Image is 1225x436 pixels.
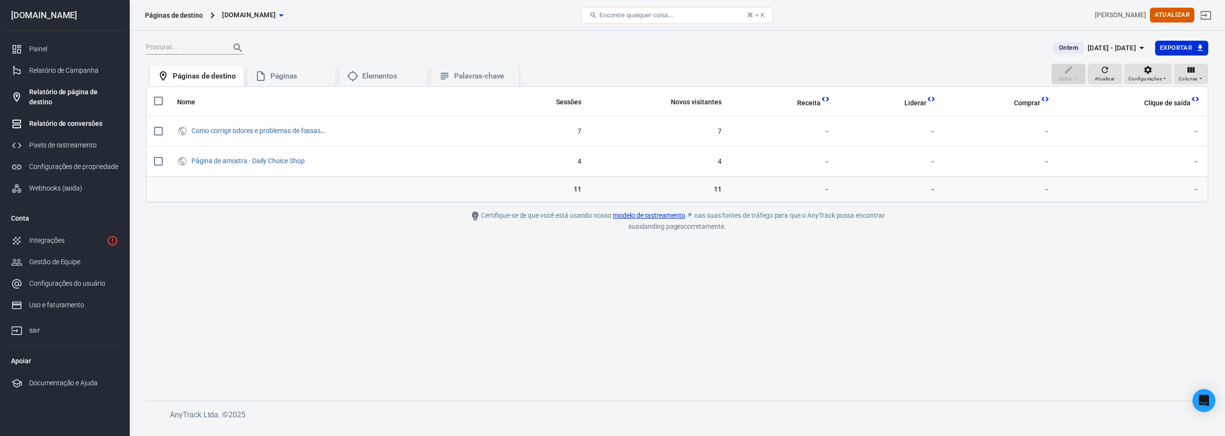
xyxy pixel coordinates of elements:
[1192,389,1215,412] div: Abra o Intercom Messenger
[29,141,97,149] font: Pixels de rastreamento
[1155,11,1190,18] font: Atualizar
[3,38,126,60] a: Painel
[3,81,126,113] a: Relatório de página de destino
[3,134,126,156] a: Pixels de rastreamento
[824,157,830,165] font: －
[1088,44,1136,52] font: [DATE] - [DATE]
[3,316,126,341] a: sair
[177,125,188,137] svg: UTM e tráfego da Web
[671,98,721,105] font: Novos visitantes
[177,98,195,105] font: Nome
[929,157,936,165] font: －
[29,45,47,53] font: Painel
[29,301,84,309] font: Uso e faturamento
[11,214,29,222] font: Conta
[222,11,276,19] font: [DOMAIN_NAME]
[11,10,77,20] font: [DOMAIN_NAME]
[1040,94,1050,104] svg: Esta coluna é calculada a partir de dados em tempo real do AnyTrack
[929,127,936,135] font: －
[1194,4,1217,27] a: sair
[824,185,830,193] font: －
[481,212,612,219] font: Certifique-se de que você está usando nosso
[1132,98,1191,107] span: Clique de saída
[1192,185,1199,193] font: －
[578,127,581,135] font: 7
[1155,41,1208,56] button: Exportar
[1043,127,1050,135] font: －
[218,6,287,24] button: [DOMAIN_NAME]
[107,235,118,246] svg: 1 rede ainda não verificada
[29,326,40,334] font: sair
[544,97,581,106] span: Sessões
[581,7,773,23] button: Encontre qualquer coisa...⌘ + K
[29,67,99,74] font: Relatório de Campanha
[613,212,685,219] font: modelo de rastreamento
[1095,10,1146,20] div: ID da conta: 3jDzlnHw
[1192,157,1199,165] font: －
[29,258,80,266] font: Gestão de Equipe
[1150,8,1194,22] button: Atualizar
[929,185,936,193] font: －
[718,127,722,135] font: 7
[785,97,821,108] span: Receita total calculada pelo AnyTrack.
[191,127,417,134] a: Como corrigir odores e problemas de fossas sépticas – Comprimidos Septifix
[1174,64,1208,85] button: Colunas
[1124,64,1172,85] button: Configurações
[11,357,31,365] font: Apoiar
[1043,157,1050,165] font: －
[1088,64,1122,85] button: Atualizar
[821,94,830,104] svg: Esta coluna é calculada a partir de dados em tempo real do AnyTrack
[29,163,118,170] font: Configurações de propriedade
[574,185,581,193] font: 11
[3,251,126,273] a: Gestão de Equipe
[613,211,693,221] a: modelo de rastreamento
[578,157,581,165] font: 4
[1059,44,1078,51] font: Ontem
[1192,127,1199,135] font: －
[29,279,105,287] font: Configurações do usuário
[3,294,126,316] a: Uso e faturamento
[556,98,581,105] font: Sessões
[643,223,684,230] font: landing pages
[1191,94,1200,104] svg: Esta coluna é calculada a partir de dados em tempo real do AnyTrack
[718,157,722,165] font: 4
[797,99,821,107] font: Receita
[1046,40,1155,56] button: Ontem[DATE] - [DATE]
[684,223,725,230] font: corretamente.
[1002,98,1040,107] span: Comprar
[454,72,504,80] font: Palavras-chave
[3,113,126,134] a: Relatório de conversões
[926,94,936,104] svg: Esta coluna é calculada a partir de dados em tempo real do AnyTrack
[173,72,236,80] font: Páginas de destino
[177,97,208,106] span: Nome
[145,11,203,19] font: Páginas de destino
[658,97,721,106] span: Novos visitantes
[226,36,249,59] button: Procurar
[3,273,126,294] a: Configurações do usuário
[892,98,926,107] span: Liderar
[1128,76,1162,81] font: Configurações
[628,212,885,230] font: nas suas fontes de tráfego para que o AnyTrack possa encontrar suas
[3,178,126,199] a: Webhooks (saída)
[3,60,126,81] a: Relatório de Campanha
[29,88,98,106] font: Relatório de página de destino
[29,379,98,387] font: Documentação e Ajuda
[29,184,82,192] font: Webhooks (saída)
[1160,44,1192,51] font: Exportar
[1014,99,1040,106] font: Comprar
[1043,185,1050,193] font: －
[145,11,203,20] div: Páginas de destino
[270,72,297,80] font: Páginas
[146,87,1208,202] div: conteúdo rolável
[599,11,673,19] font: Encontre qualquer coisa...
[3,156,126,178] a: Configurações de propriedade
[3,230,126,251] a: Integrações
[29,120,102,127] font: Relatório de conversões
[170,410,228,419] font: AnyTrack Ltda. ©
[1095,11,1146,19] font: [PERSON_NAME]
[191,157,305,165] a: Página de amostra - Daily Choice Shop
[228,410,245,419] font: 2025
[222,9,276,21] span: dailychoiceshop.com
[1095,76,1115,81] font: Atualizar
